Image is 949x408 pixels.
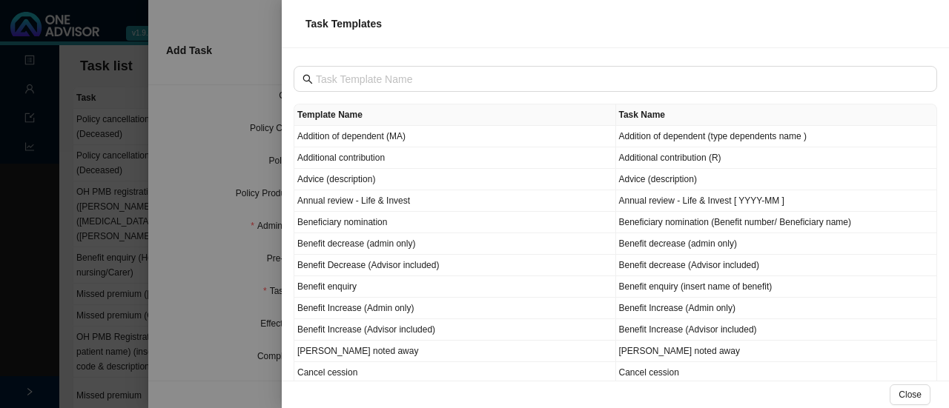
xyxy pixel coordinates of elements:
td: Benefit decrease (admin only) [294,233,616,255]
td: Benefit Increase (Admin only) [616,298,938,319]
td: Benefit Increase (Advisor included) [616,319,938,341]
span: Task Templates [305,18,382,30]
button: Close [890,384,930,405]
td: Advice (description) [294,169,616,190]
td: Benefit enquiry [294,276,616,298]
td: Additional contribution [294,147,616,169]
td: Benefit Increase (Advisor included) [294,319,616,341]
td: Annual review - Life & Invest [294,190,616,212]
td: Benefit decrease (admin only) [616,233,938,255]
td: Benefit decrease (Advisor included) [616,255,938,276]
td: Beneficiary nomination (Benefit number/ Beneficiary name) [616,212,938,233]
td: Addition of dependent (type dependents name ) [616,126,938,147]
th: Template Name [294,104,616,126]
td: Benefit Increase (Admin only) [294,298,616,319]
td: Addition of dependent (MA) [294,126,616,147]
td: Additional contribution (R) [616,147,938,169]
td: Benefit enquiry (insert name of benefit) [616,276,938,298]
td: Annual review - Life & Invest [ YYYY-MM ] [616,190,938,212]
td: Cancel cession [616,362,938,384]
td: Advice (description) [616,169,938,190]
td: Beneficiary nomination [294,212,616,233]
td: [PERSON_NAME] noted away [294,341,616,362]
td: Benefit Decrease (Advisor included) [294,255,616,276]
input: Task Template Name [316,71,918,87]
td: Cancel cession [294,362,616,384]
th: Task Name [616,104,938,126]
td: [PERSON_NAME] noted away [616,341,938,362]
span: search [302,74,313,84]
span: Close [899,387,922,402]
